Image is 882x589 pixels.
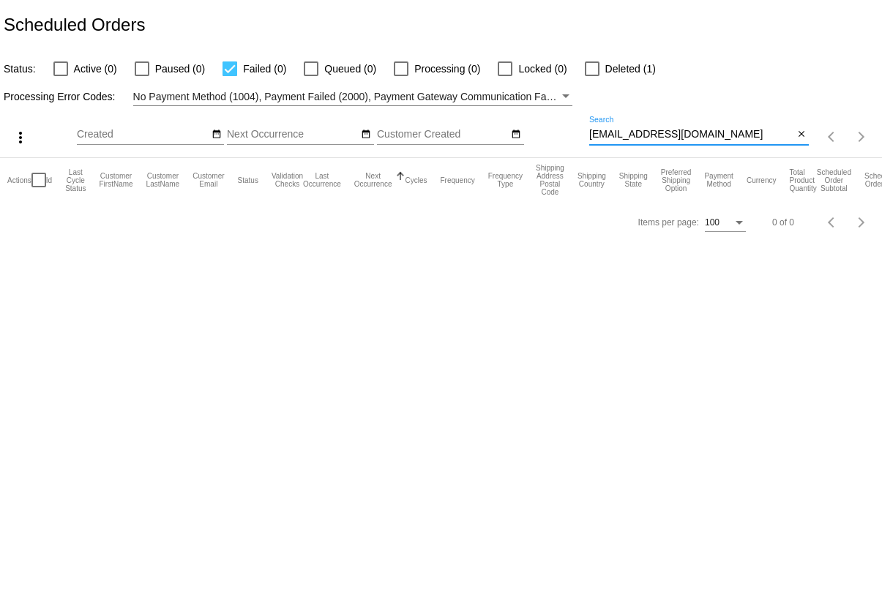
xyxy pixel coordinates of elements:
input: Search [589,129,793,140]
button: Previous page [818,122,847,151]
button: Change sorting for Frequency [440,176,474,184]
button: Change sorting for LastOccurrenceUtc [303,172,341,188]
button: Previous page [818,208,847,237]
mat-icon: more_vert [12,129,29,146]
mat-icon: date_range [212,129,222,140]
input: Created [77,129,209,140]
mat-icon: date_range [361,129,371,140]
button: Change sorting for CustomerFirstName [99,172,132,188]
button: Clear [793,127,809,143]
button: Change sorting for CustomerEmail [193,172,224,188]
span: Active (0) [74,60,117,78]
input: Customer Created [377,129,509,140]
div: Items per page: [638,217,699,228]
button: Change sorting for ShippingCountry [578,172,606,188]
span: 100 [705,217,720,228]
span: Locked (0) [518,60,567,78]
button: Change sorting for Subtotal [817,168,851,192]
span: Status: [4,63,36,75]
mat-header-cell: Actions [7,158,31,202]
input: Next Occurrence [227,129,359,140]
mat-header-cell: Total Product Quantity [789,158,816,202]
mat-icon: date_range [511,129,521,140]
button: Change sorting for Id [46,176,52,184]
button: Change sorting for ShippingPostcode [536,164,564,196]
button: Change sorting for LastProcessingCycleId [65,168,86,192]
button: Change sorting for Cycles [405,176,427,184]
span: Processing Error Codes: [4,91,116,102]
mat-header-cell: Validation Checks [272,158,303,202]
mat-select: Filter by Processing Error Codes [133,88,572,106]
button: Change sorting for FrequencyType [488,172,523,188]
mat-icon: close [796,129,807,140]
button: Change sorting for NextOccurrenceUtc [354,172,392,188]
h2: Scheduled Orders [4,15,145,35]
span: Deleted (1) [605,60,656,78]
span: Queued (0) [324,60,376,78]
button: Change sorting for CustomerLastName [146,172,180,188]
button: Change sorting for PaymentMethod.Type [704,172,733,188]
button: Change sorting for ShippingState [619,172,648,188]
button: Change sorting for Status [238,176,258,184]
button: Change sorting for PreferredShippingOption [661,168,692,192]
button: Change sorting for CurrencyIso [747,176,777,184]
span: Failed (0) [243,60,286,78]
button: Next page [847,208,876,237]
div: 0 of 0 [772,217,794,228]
button: Next page [847,122,876,151]
span: Processing (0) [414,60,480,78]
mat-select: Items per page: [705,218,746,228]
span: Paused (0) [155,60,205,78]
